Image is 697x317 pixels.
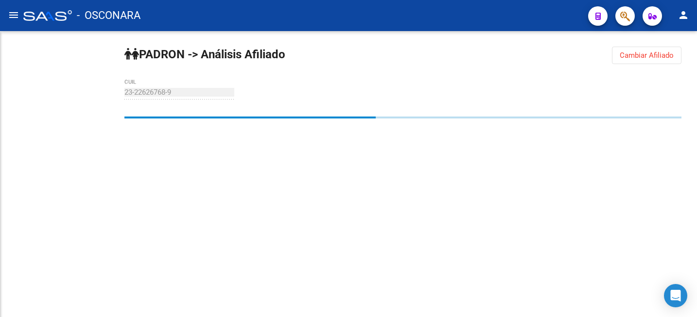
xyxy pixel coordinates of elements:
[678,9,689,21] mat-icon: person
[612,47,681,64] button: Cambiar Afiliado
[664,284,687,307] div: Open Intercom Messenger
[8,9,19,21] mat-icon: menu
[77,5,140,26] span: - OSCONARA
[620,51,674,60] span: Cambiar Afiliado
[124,48,285,61] strong: PADRON -> Análisis Afiliado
